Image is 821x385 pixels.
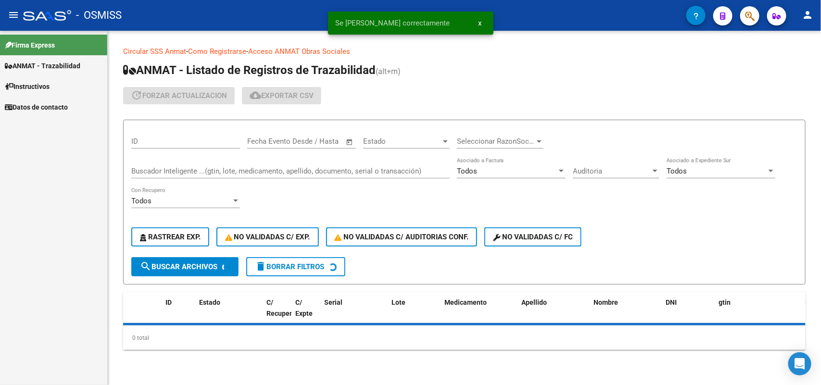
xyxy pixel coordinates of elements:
[199,298,220,306] span: Estado
[287,137,334,146] input: End date
[242,87,321,104] button: Exportar CSV
[666,298,677,306] span: DNI
[266,298,296,317] span: C/ Recupero
[441,292,518,335] datatable-header-cell: Medicamento
[521,298,547,306] span: Apellido
[140,261,152,272] mat-icon: search
[140,262,217,271] span: Buscar Archivos
[248,47,350,56] a: Acceso ANMAT Obras Sociales
[188,47,246,56] a: Como Registrarse
[518,292,590,335] datatable-header-cell: Apellido
[594,298,618,306] span: Nombre
[484,227,581,247] button: No validadas c/ FC
[263,292,291,335] datatable-header-cell: C/ Recupero
[350,47,440,56] a: Documentacion trazabilidad
[392,298,405,306] span: Lote
[123,46,806,57] p: - -
[255,261,266,272] mat-icon: delete
[5,61,80,71] span: ANMAT - Trazabilidad
[295,298,313,317] span: C/ Expte
[336,18,450,28] span: Se [PERSON_NAME] correctamente
[123,63,376,77] span: ANMAT - Listado de Registros de Trazabilidad
[335,233,469,241] span: No Validadas c/ Auditorias Conf.
[131,91,227,100] span: forzar actualizacion
[590,292,662,335] datatable-header-cell: Nombre
[320,292,388,335] datatable-header-cell: Serial
[123,326,806,350] div: 0 total
[250,89,261,101] mat-icon: cloud_download
[5,102,68,112] span: Datos de contacto
[162,292,195,335] datatable-header-cell: ID
[324,298,342,306] span: Serial
[131,257,239,276] button: Buscar Archivos
[255,262,324,271] span: Borrar Filtros
[123,87,235,104] button: forzar actualizacion
[662,292,715,335] datatable-header-cell: DNI
[363,137,441,146] span: Estado
[5,81,50,92] span: Instructivos
[344,137,355,148] button: Open calendar
[471,14,490,32] button: x
[457,137,535,146] span: Seleccionar RazonSocial
[788,352,811,375] div: Open Intercom Messenger
[246,257,345,276] button: Borrar Filtros
[802,9,813,21] mat-icon: person
[5,40,55,50] span: Firma Express
[376,67,401,76] span: (alt+m)
[388,292,441,335] datatable-header-cell: Lote
[479,19,482,27] span: x
[225,233,310,241] span: No Validadas c/ Exp.
[326,227,478,247] button: No Validadas c/ Auditorias Conf.
[457,167,477,175] span: Todos
[667,167,687,175] span: Todos
[131,89,142,101] mat-icon: update
[195,292,263,335] datatable-header-cell: Estado
[8,9,19,21] mat-icon: menu
[247,137,278,146] input: Start date
[573,167,651,175] span: Auditoria
[165,298,172,306] span: ID
[140,233,201,241] span: Rastrear Exp.
[216,227,319,247] button: No Validadas c/ Exp.
[291,292,320,335] datatable-header-cell: C/ Expte
[715,292,801,335] datatable-header-cell: gtin
[131,197,152,205] span: Todos
[250,91,314,100] span: Exportar CSV
[123,47,186,56] a: Circular SSS Anmat
[719,298,731,306] span: gtin
[76,5,122,26] span: - OSMISS
[444,298,487,306] span: Medicamento
[131,227,209,247] button: Rastrear Exp.
[493,233,573,241] span: No validadas c/ FC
